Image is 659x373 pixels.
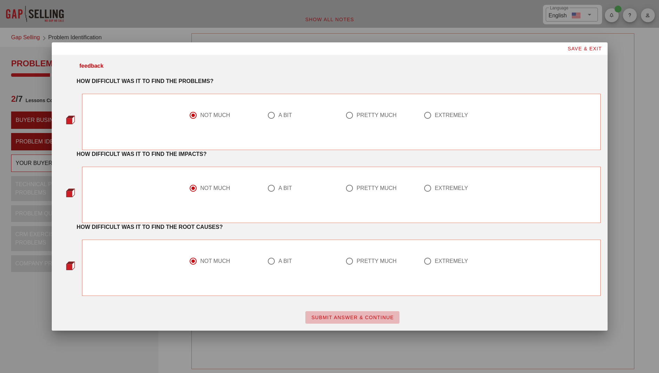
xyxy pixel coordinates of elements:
[562,42,608,55] button: SAVE & EXIT
[356,258,396,265] div: PRETTY MUCH
[66,115,75,124] img: question-bullet-actve.png
[77,151,207,157] strong: HOW DIFFICULT WAS IT TO FIND THE IMPACTS?
[200,112,230,119] div: NOT MUCH
[200,185,230,192] div: NOT MUCH
[66,188,75,197] img: question-bullet-actve.png
[356,185,396,192] div: PRETTY MUCH
[278,112,292,119] div: A BIT
[567,46,602,51] span: SAVE & EXIT
[435,185,468,192] div: EXTREMELY
[435,258,468,265] div: EXTREMELY
[278,185,292,192] div: A BIT
[200,258,230,265] div: NOT MUCH
[80,62,104,70] div: feedback
[77,78,214,84] strong: HOW DIFFICULT WAS IT TO FIND THE PROBLEMS?
[278,258,292,265] div: A BIT
[356,112,396,119] div: PRETTY MUCH
[66,261,75,270] img: question-bullet-actve.png
[435,112,468,119] div: EXTREMELY
[77,224,223,230] strong: HOW DIFFICULT WAS IT TO FIND THE ROOT CAUSES?
[305,311,399,324] button: SUBMIT ANSWER & CONTINUE
[311,315,394,320] span: SUBMIT ANSWER & CONTINUE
